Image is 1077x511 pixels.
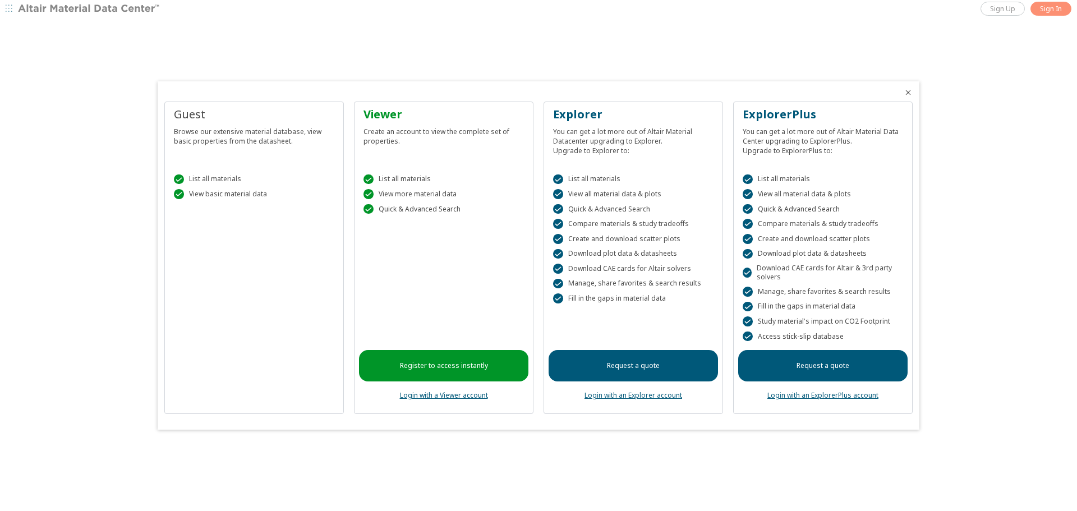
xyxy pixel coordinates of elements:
[743,122,903,155] div: You can get a lot more out of Altair Material Data Center upgrading to ExplorerPlus. Upgrade to E...
[363,174,524,185] div: List all materials
[553,249,563,259] div: 
[553,204,563,214] div: 
[738,350,908,381] a: Request a quote
[363,174,374,185] div: 
[363,189,374,199] div: 
[743,234,903,244] div: Create and download scatter plots
[363,107,524,122] div: Viewer
[743,316,903,326] div: Study material's impact on CO2 Footprint
[363,204,374,214] div: 
[174,122,334,146] div: Browse our extensive material database, view basic properties from the datasheet.
[743,287,753,297] div: 
[743,204,753,214] div: 
[553,293,714,303] div: Fill in the gaps in material data
[743,316,753,326] div: 
[743,249,753,259] div: 
[174,174,184,185] div: 
[553,234,563,244] div: 
[553,264,714,274] div: Download CAE cards for Altair solvers
[174,107,334,122] div: Guest
[743,189,753,199] div: 
[743,287,903,297] div: Manage, share favorites & search results
[400,390,488,400] a: Login with a Viewer account
[743,219,903,229] div: Compare materials & study tradeoffs
[743,302,903,312] div: Fill in the gaps in material data
[553,279,714,289] div: Manage, share favorites & search results
[743,219,753,229] div: 
[174,189,184,199] div: 
[584,390,682,400] a: Login with an Explorer account
[743,264,903,282] div: Download CAE cards for Altair & 3rd party solvers
[174,189,334,199] div: View basic material data
[553,189,563,199] div: 
[743,107,903,122] div: ExplorerPlus
[743,204,903,214] div: Quick & Advanced Search
[553,122,714,155] div: You can get a lot more out of Altair Material Datacenter upgrading to Explorer. Upgrade to Explor...
[363,189,524,199] div: View more material data
[743,302,753,312] div: 
[553,293,563,303] div: 
[553,174,714,185] div: List all materials
[743,268,752,278] div: 
[743,332,753,342] div: 
[363,204,524,214] div: Quick & Advanced Search
[553,174,563,185] div: 
[743,189,903,199] div: View all material data & plots
[553,219,563,229] div: 
[553,264,563,274] div: 
[553,219,714,229] div: Compare materials & study tradeoffs
[904,88,913,97] button: Close
[767,390,878,400] a: Login with an ExplorerPlus account
[549,350,718,381] a: Request a quote
[553,249,714,259] div: Download plot data & datasheets
[553,279,563,289] div: 
[553,204,714,214] div: Quick & Advanced Search
[743,174,903,185] div: List all materials
[553,234,714,244] div: Create and download scatter plots
[553,189,714,199] div: View all material data & plots
[743,174,753,185] div: 
[743,249,903,259] div: Download plot data & datasheets
[359,350,528,381] a: Register to access instantly
[743,332,903,342] div: Access stick-slip database
[553,107,714,122] div: Explorer
[363,122,524,146] div: Create an account to view the complete set of properties.
[174,174,334,185] div: List all materials
[743,234,753,244] div: 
